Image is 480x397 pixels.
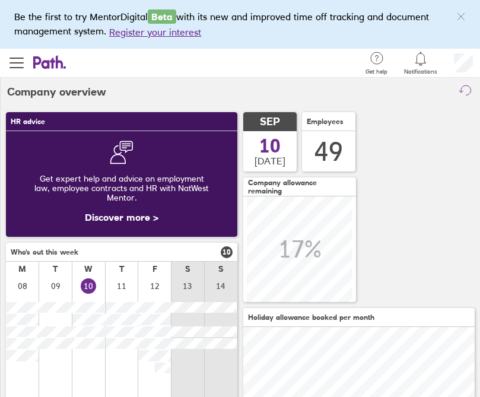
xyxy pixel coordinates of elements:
[314,136,343,167] div: 49
[14,9,466,39] div: Be the first to try MentorDigital with its new and improved time off tracking and document manage...
[404,68,437,75] span: Notifications
[307,117,344,126] span: Employees
[109,25,201,39] button: Register your interest
[404,50,437,75] a: Notifications
[148,9,176,24] span: Beta
[11,248,78,256] span: Who's out this week
[53,264,58,274] div: T
[365,68,387,75] span: Get help
[119,264,124,274] div: T
[7,78,106,106] h2: Company overview
[11,117,45,126] span: HR advice
[248,179,351,195] span: Company allowance remaining
[185,264,190,274] div: S
[15,164,228,212] div: Get expert help and advice on employment law, employee contracts and HR with NatWest Mentor.
[221,246,233,258] span: 10
[85,211,158,223] a: Discover more >
[259,136,281,155] span: 10
[260,116,280,128] span: SEP
[84,264,93,274] div: W
[218,264,224,274] div: S
[18,264,26,274] div: M
[255,155,285,166] span: [DATE]
[152,264,157,274] div: F
[248,313,374,322] span: Holiday allowance booked per month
